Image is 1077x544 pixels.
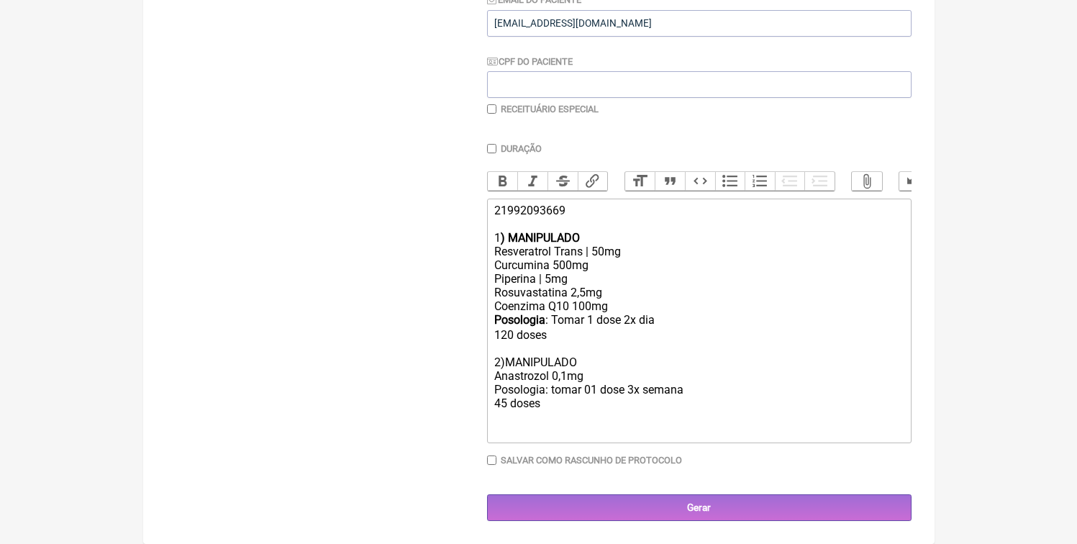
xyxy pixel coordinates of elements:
button: Undo [899,172,930,191]
button: Link [578,172,608,191]
button: Increase Level [804,172,835,191]
label: Duração [501,143,542,154]
div: Piperina | 5mg Rosuvastatina 2,5mg Coenzima Q10 100mg [494,272,903,313]
div: Resveratrol Trans | 50mg Curcumina 500mg [494,245,903,272]
label: Salvar como rascunho de Protocolo [501,455,682,466]
input: Gerar [487,494,912,521]
button: Attach Files [852,172,882,191]
button: Bullets [715,172,745,191]
button: Numbers [745,172,775,191]
div: : Tomar 1 dose 2x dia ㅤ 120 doses 2)MANIPULADO Anastrozol 0,1mg Posologia: tomar 01 dose 3x seman... [494,313,903,438]
label: CPF do Paciente [487,56,573,67]
div: 1 [494,231,903,245]
strong: Posologia [494,313,545,327]
button: Strikethrough [547,172,578,191]
button: Heading [625,172,655,191]
button: Bold [488,172,518,191]
div: 21992093669 [494,204,903,231]
button: Code [685,172,715,191]
strong: ) MANIPULADO [501,231,580,245]
label: Receituário Especial [501,104,599,114]
button: Decrease Level [775,172,805,191]
button: Italic [517,172,547,191]
button: Quote [655,172,685,191]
